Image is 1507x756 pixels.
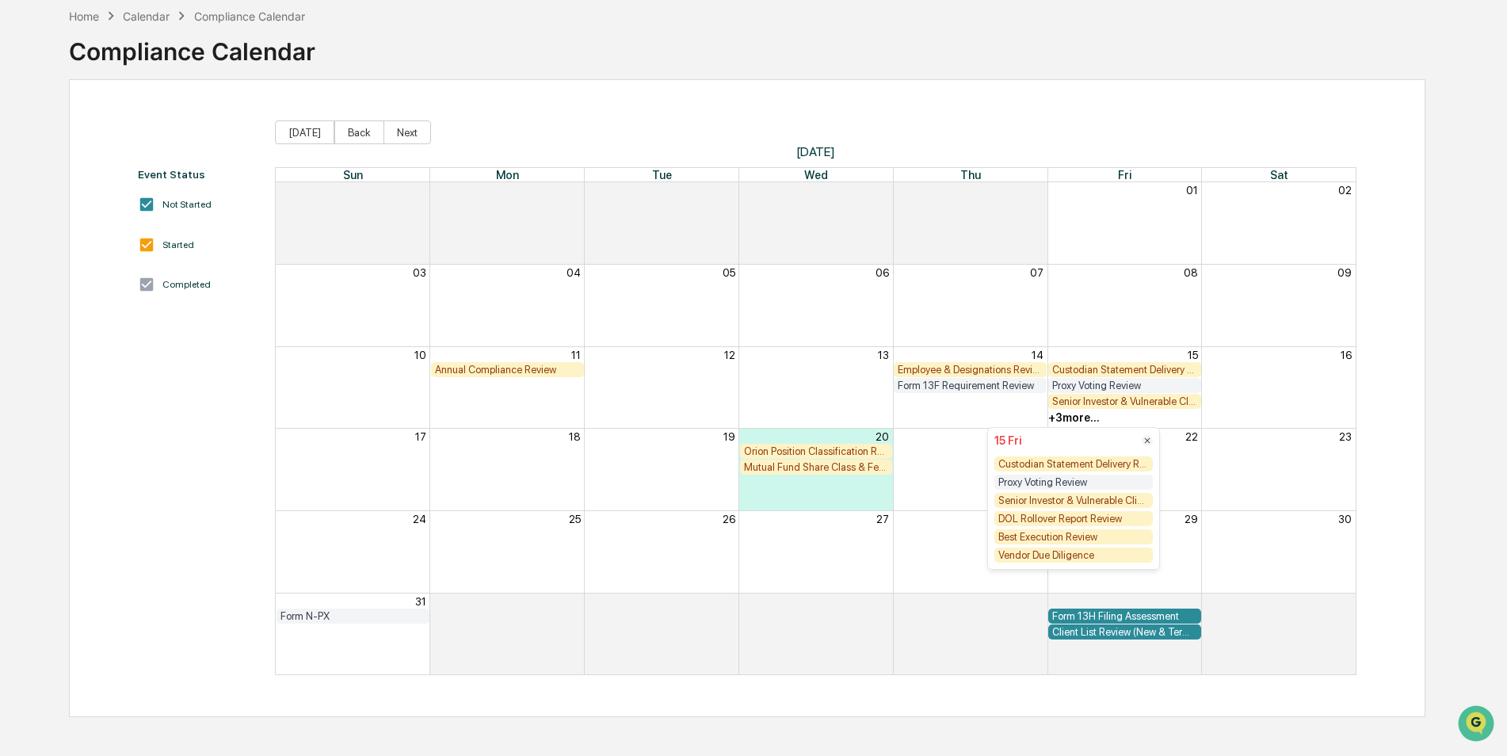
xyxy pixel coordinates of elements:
button: 31 [1032,184,1043,197]
div: Start new chat [54,121,260,137]
button: 11 [571,349,581,361]
iframe: Open customer support [1456,704,1499,746]
div: Employee & Designations Review [898,364,1043,376]
div: Compliance Calendar [194,10,305,23]
div: Proxy Voting Review [1052,380,1197,391]
button: 29 [722,184,735,197]
div: Proxy Voting Review [994,475,1153,490]
button: 31 [415,595,426,608]
div: Custodian Statement Delivery Review [1052,364,1197,376]
a: 🔎Data Lookup [10,223,106,252]
a: Powered byPylon [112,268,192,281]
button: 05 [1185,595,1198,608]
button: 20 [876,430,889,443]
button: 28 [567,184,581,197]
div: Custodian Statement Delivery Review [994,456,1153,472]
div: DOL Rollover Report Review [994,511,1153,526]
button: 25 [569,513,581,525]
span: Pylon [158,269,192,281]
button: 10 [414,349,426,361]
button: 02 [1338,184,1352,197]
button: 29 [1185,513,1198,525]
div: + 3 more... [1048,411,1100,424]
div: 🖐️ [16,201,29,214]
button: 13 [878,349,889,361]
button: 27 [414,184,426,197]
button: 06 [876,266,889,279]
button: 22 [1185,430,1198,443]
button: 23 [1339,430,1352,443]
div: Orion Position Classification Review [744,445,889,457]
button: 03 [876,595,889,608]
button: 14 [1032,349,1043,361]
button: [DATE] [275,120,334,144]
div: 15 Fri [994,434,1021,447]
div: Month View [275,167,1356,675]
div: Not Started [162,199,212,210]
div: Vendor Due Diligence [994,548,1153,563]
div: Senior Investor & Vulnerable Clients Review (Suitability Check-in) [994,493,1153,508]
span: Data Lookup [32,230,100,246]
button: 01 [569,595,581,608]
span: Preclearance [32,200,102,216]
a: 🗄️Attestations [109,193,203,222]
span: Fri [1118,168,1131,181]
button: 09 [1337,266,1352,279]
p: How can we help? [16,33,288,59]
button: 04 [567,266,581,279]
div: Completed [162,279,211,290]
span: Sun [343,168,363,181]
span: Mon [496,168,519,181]
button: 30 [876,184,889,197]
span: Sat [1270,168,1288,181]
div: Senior Investor & Vulnerable Clients Review (Suitability Check-in) [1052,395,1197,407]
button: 02 [722,595,735,608]
div: Event Status [138,168,260,181]
div: Annual Compliance Review [435,364,580,376]
div: Client List Review (New & Terminated) [1052,626,1197,638]
img: 1746055101610-c473b297-6a78-478c-a979-82029cc54cd1 [16,121,44,150]
button: 16 [1341,349,1352,361]
button: 12 [724,349,735,361]
button: 18 [569,430,581,443]
div: Started [162,239,194,250]
span: Wed [804,168,828,181]
div: Calendar [123,10,170,23]
div: Mutual Fund Share Class & Fee Review [744,461,889,473]
button: 15 [1188,349,1198,361]
button: 03 [413,266,426,279]
div: We're available if you need us! [54,137,200,150]
button: 04 [1029,595,1043,608]
div: Form 13H Filing Assessment [1052,610,1197,622]
span: Thu [960,168,981,181]
button: 26 [723,513,735,525]
button: 05 [723,266,735,279]
button: Start new chat [269,126,288,145]
a: 🖐️Preclearance [10,193,109,222]
button: Back [334,120,384,144]
input: Clear [41,72,261,89]
div: Compliance Calendar [69,25,315,66]
div: 🔎 [16,231,29,244]
button: Next [383,120,431,144]
span: Attestations [131,200,196,216]
button: 17 [415,430,426,443]
button: 30 [1338,513,1352,525]
button: 24 [413,513,426,525]
button: 01 [1186,184,1198,197]
button: 19 [723,430,735,443]
div: Form 13F Requirement Review [898,380,1043,391]
div: Home [69,10,99,23]
button: 08 [1184,266,1198,279]
div: 🗄️ [115,201,128,214]
div: Form N-PX [280,610,425,622]
button: 06 [1338,595,1352,608]
div: Best Execution Review [994,529,1153,544]
button: 27 [876,513,889,525]
button: 07 [1030,266,1043,279]
span: [DATE] [275,144,1356,159]
span: Tue [652,168,672,181]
